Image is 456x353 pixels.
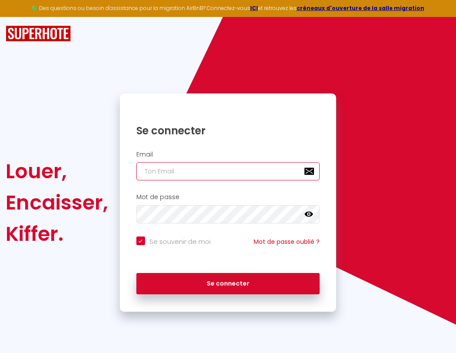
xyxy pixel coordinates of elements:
[136,273,320,295] button: Se connecter
[250,4,258,12] a: ICI
[6,156,108,187] div: Louer,
[136,124,320,137] h1: Se connecter
[136,193,320,201] h2: Mot de passe
[6,187,108,218] div: Encaisser,
[7,3,33,30] button: Ouvrir le widget de chat LiveChat
[6,218,108,250] div: Kiffer.
[254,237,320,246] a: Mot de passe oublié ?
[6,26,71,42] img: SuperHote logo
[297,4,424,12] a: créneaux d'ouverture de la salle migration
[136,162,320,180] input: Ton Email
[136,151,320,158] h2: Email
